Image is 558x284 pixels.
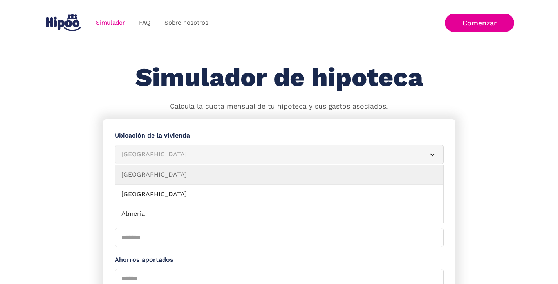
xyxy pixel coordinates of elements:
a: [GEOGRAPHIC_DATA] [115,165,443,185]
a: Sobre nosotros [157,15,215,30]
a: home [44,11,83,34]
label: Ahorros aportados [115,255,444,265]
a: Comenzar [445,14,514,32]
a: Simulador [89,15,132,30]
label: Ubicación de la vivienda [115,131,444,141]
article: [GEOGRAPHIC_DATA] [115,145,444,164]
a: Almeria [115,204,443,224]
a: [GEOGRAPHIC_DATA] [115,185,443,204]
nav: [GEOGRAPHIC_DATA] [115,165,444,223]
a: FAQ [132,15,157,30]
div: [GEOGRAPHIC_DATA] [121,150,418,159]
h1: Simulador de hipoteca [135,63,423,92]
p: Calcula la cuota mensual de tu hipoteca y sus gastos asociados. [170,102,388,112]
